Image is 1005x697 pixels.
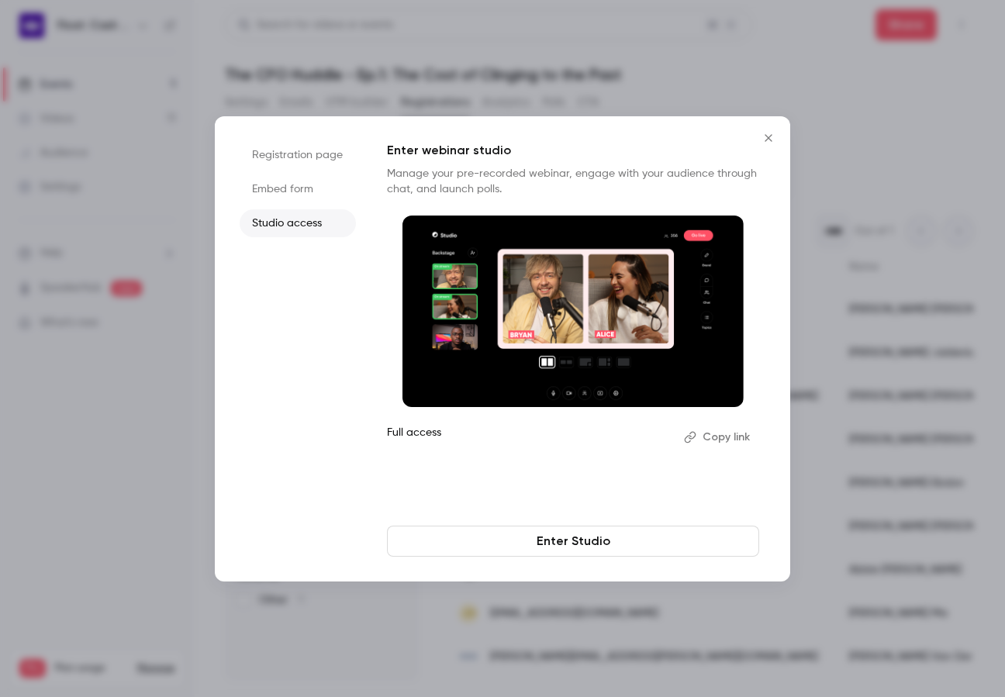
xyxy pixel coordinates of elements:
[678,425,759,450] button: Copy link
[240,209,356,237] li: Studio access
[387,166,759,197] p: Manage your pre-recorded webinar, engage with your audience through chat, and launch polls.
[387,141,759,160] p: Enter webinar studio
[753,122,784,154] button: Close
[387,526,759,557] a: Enter Studio
[402,216,744,408] img: Invite speakers to webinar
[240,141,356,169] li: Registration page
[387,425,672,450] p: Full access
[240,175,356,203] li: Embed form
